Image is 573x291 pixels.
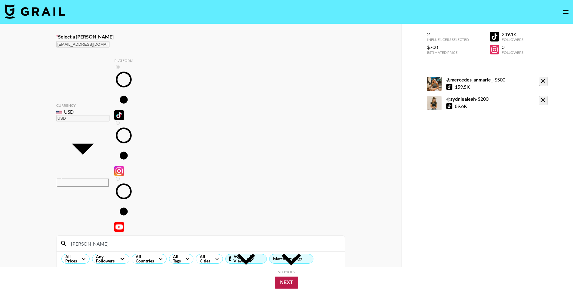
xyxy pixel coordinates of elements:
button: remove [539,96,547,105]
div: All Tags [169,254,182,263]
div: Estimated Price [427,50,469,55]
div: Influencers Selected [427,37,469,42]
div: 2 [427,31,469,37]
img: TikTok [114,110,124,120]
div: 0 [502,44,523,50]
div: - $ 200 [446,96,488,102]
img: Instagram [114,166,124,176]
div: All Cities [196,254,211,263]
div: Step 1 of 2 [278,270,295,274]
div: Followers [502,37,523,42]
button: open drawer [560,6,572,18]
div: 249.1K [502,31,523,37]
input: YouTube [116,177,120,181]
img: YouTube [114,222,124,232]
button: Next [275,277,298,289]
div: Remove selected talent to change your currency [56,109,109,187]
div: All Countries [132,254,155,263]
input: Search by User Name [67,239,341,248]
div: Remove selected talent to change platforms [114,64,133,232]
div: - $ 500 [446,77,505,83]
img: Grail Talent [5,4,65,19]
div: 89.6K [455,103,467,109]
div: $700 [427,44,469,50]
strong: @ sydniealeah [446,96,476,102]
button: remove [539,77,547,86]
strong: @ mercedes_anmarie_ [446,77,493,82]
div: Any Followers [92,254,116,263]
div: USD [56,109,109,115]
div: 159.5K [455,84,470,90]
input: TikTok [116,65,120,69]
div: Platform [114,58,133,63]
div: All Prices [62,254,78,263]
input: Instagram [116,121,120,125]
label: Select a [PERSON_NAME] [56,34,345,40]
div: Followers [502,50,523,55]
div: Currency [56,103,109,108]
